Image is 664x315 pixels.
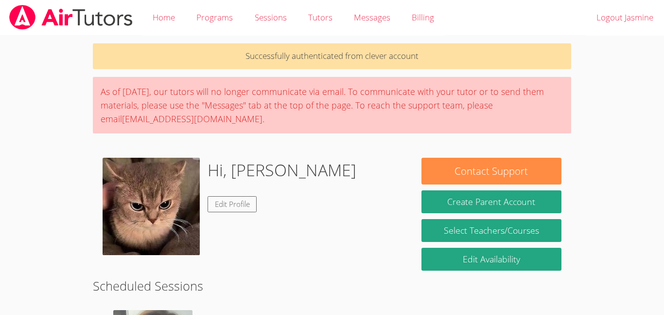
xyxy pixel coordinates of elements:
[208,158,356,183] h1: Hi, [PERSON_NAME]
[208,196,257,212] a: Edit Profile
[421,158,561,185] button: Contact Support
[8,5,134,30] img: airtutors_banner-c4298cdbf04f3fff15de1276eac7730deb9818008684d7c2e4769d2f7ddbe033.png
[421,219,561,242] a: Select Teachers/Courses
[93,77,571,133] div: As of [DATE], our tutors will no longer communicate via email. To communicate with your tutor or ...
[93,277,571,295] h2: Scheduled Sessions
[354,12,390,23] span: Messages
[103,158,200,255] img: images%20(59).jpeg
[93,43,571,69] p: Successfully authenticated from clever account
[421,248,561,271] a: Edit Availability
[421,190,561,213] button: Create Parent Account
